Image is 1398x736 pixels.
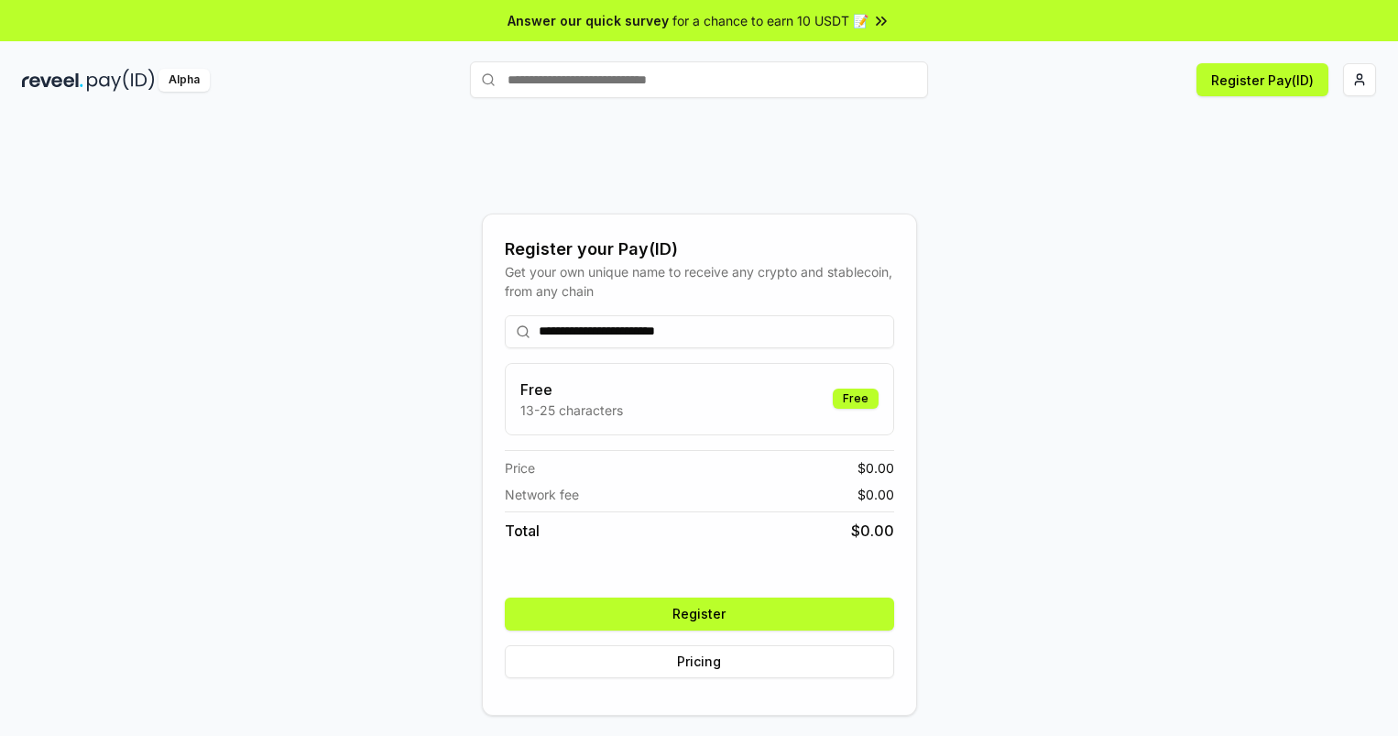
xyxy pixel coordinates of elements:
[505,520,540,542] span: Total
[851,520,894,542] span: $ 0.00
[505,262,894,301] div: Get your own unique name to receive any crypto and stablecoin, from any chain
[158,69,210,92] div: Alpha
[87,69,155,92] img: pay_id
[505,458,535,478] span: Price
[505,485,579,504] span: Network fee
[505,645,894,678] button: Pricing
[857,458,894,478] span: $ 0.00
[22,69,83,92] img: reveel_dark
[520,401,623,420] p: 13-25 characters
[505,236,894,262] div: Register your Pay(ID)
[520,379,623,401] h3: Free
[505,598,894,631] button: Register
[508,11,669,30] span: Answer our quick survey
[672,11,868,30] span: for a chance to earn 10 USDT 📝
[857,485,894,504] span: $ 0.00
[833,389,879,409] div: Free
[1196,63,1328,96] button: Register Pay(ID)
